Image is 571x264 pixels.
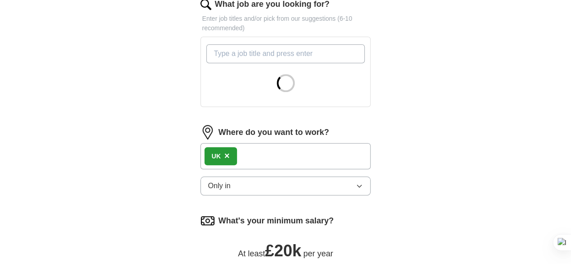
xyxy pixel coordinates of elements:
[265,241,301,260] span: £ 20k
[224,149,230,163] button: ×
[200,176,371,195] button: Only in
[303,249,333,258] span: per year
[206,44,365,63] input: Type a job title and press enter
[218,215,334,227] label: What's your minimum salary?
[208,181,231,191] span: Only in
[238,249,265,258] span: At least
[212,152,221,161] div: UK
[200,14,371,33] p: Enter job titles and/or pick from our suggestions (6-10 recommended)
[200,213,215,228] img: salary.png
[200,125,215,139] img: location.png
[224,151,230,161] span: ×
[218,126,329,139] label: Where do you want to work?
